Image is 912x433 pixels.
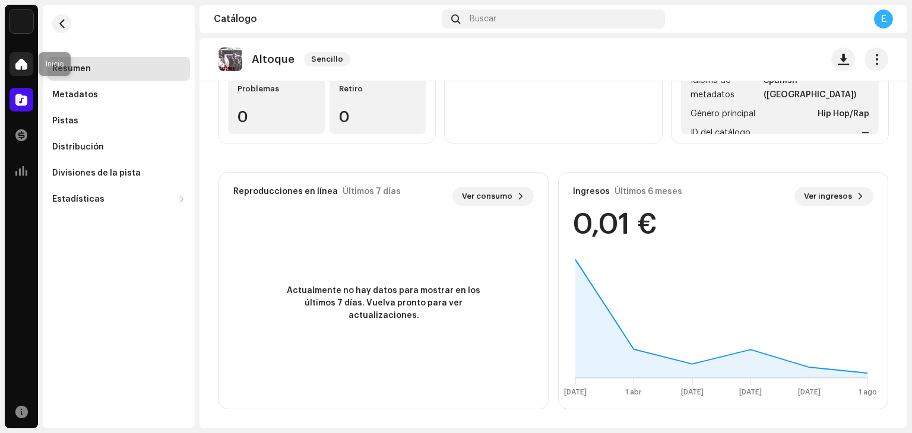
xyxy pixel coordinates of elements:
text: 1 ago [859,389,877,396]
text: [DATE] [739,389,762,396]
span: Sencillo [304,52,350,66]
div: Metadatos [52,90,98,100]
re-m-nav-item: Metadatos [47,83,190,107]
img: 297a105e-aa6c-4183-9ff4-27133c00f2e2 [9,9,33,33]
div: Últimos 7 días [343,187,401,196]
div: Estadísticas [52,195,104,204]
div: Pistas [52,116,78,126]
div: Resumen [52,64,91,74]
text: [DATE] [798,389,821,396]
div: E [874,9,893,28]
button: Ver consumo [452,187,534,206]
re-m-nav-item: Divisiones de la pista [47,161,190,185]
div: Últimos 6 meses [615,187,682,196]
div: Catálogo [214,14,437,24]
span: Buscar [470,14,496,24]
div: Reproducciones en línea [233,187,338,196]
span: Actualmente no hay datos para mostrar en los últimos 7 días. Vuelva pronto para ver actualizaciones. [277,285,490,322]
text: [DATE] [564,389,587,396]
text: [DATE] [681,389,704,396]
p: Altoque [252,53,294,66]
re-m-nav-item: Resumen [47,57,190,81]
div: Divisiones de la pista [52,168,141,178]
re-m-nav-item: Pistas [47,109,190,133]
re-m-nav-item: Distribución [47,135,190,159]
img: 807ba388-6581-4205-9688-e0d70379d895 [218,47,242,71]
text: 1 abr [625,389,642,396]
div: Distribución [52,142,104,152]
re-m-nav-dropdown: Estadísticas [47,187,190,211]
span: Ver ingresos [804,184,852,208]
strong: — [862,126,869,140]
button: Ver ingresos [794,187,873,206]
div: Ingresos [573,187,610,196]
span: Ver consumo [462,184,512,208]
span: ID del catálogo [691,126,750,140]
